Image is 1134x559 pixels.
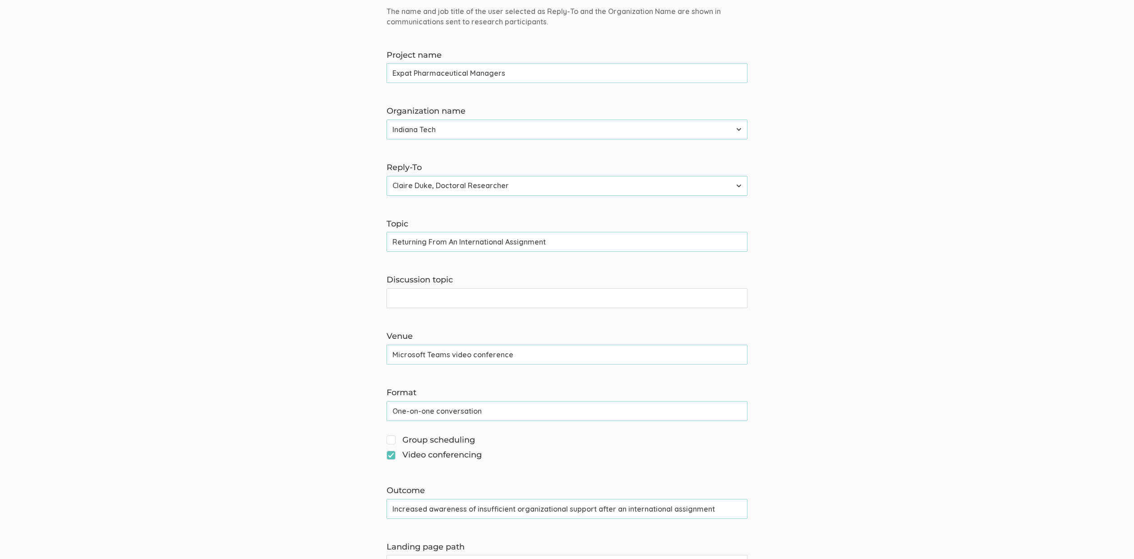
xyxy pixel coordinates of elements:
[387,50,747,61] label: Project name
[387,106,747,117] label: Organization name
[1089,516,1134,559] iframe: Chat Widget
[387,162,747,174] label: Reply-To
[387,485,747,497] label: Outcome
[380,6,754,27] div: The name and job title of the user selected as Reply-To and the Organization Name are shown in co...
[387,331,747,342] label: Venue
[387,434,475,446] span: Group scheduling
[387,274,747,286] label: Discussion topic
[387,541,747,553] label: Landing page path
[387,387,747,399] label: Format
[387,449,482,461] span: Video conferencing
[387,218,747,230] label: Topic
